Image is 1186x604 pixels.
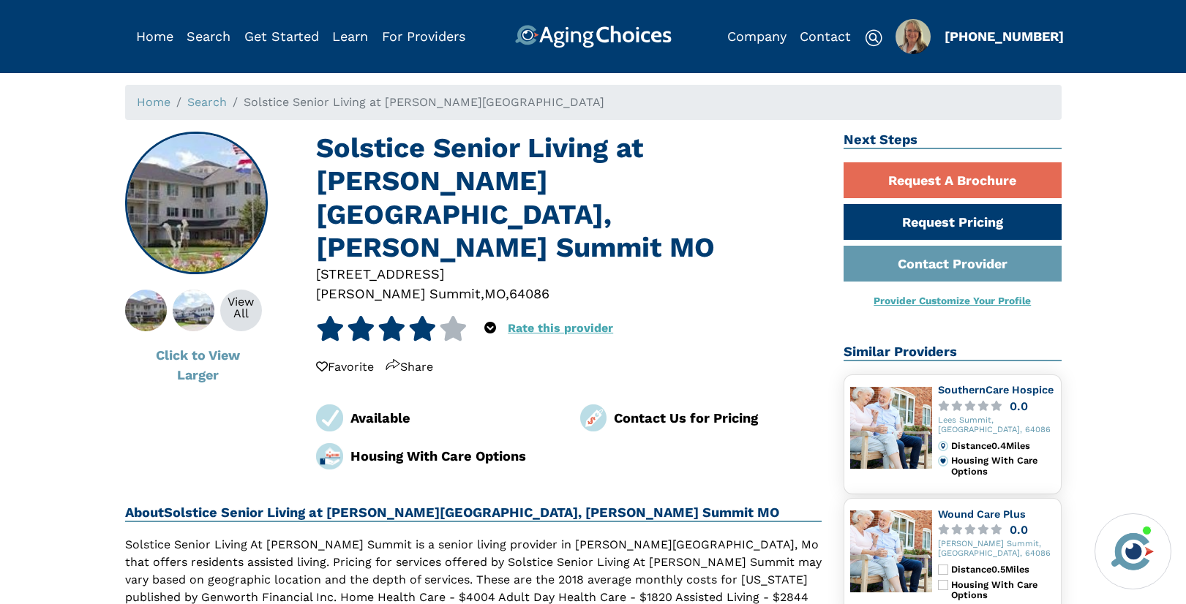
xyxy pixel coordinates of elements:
[316,132,822,264] h1: Solstice Senior Living at [PERSON_NAME][GEOGRAPHIC_DATA], [PERSON_NAME] Summit MO
[938,508,1026,520] a: Wound Care Plus
[137,95,170,109] a: Home
[938,540,1055,559] div: [PERSON_NAME] Summit, [GEOGRAPHIC_DATA], 64086
[945,29,1064,44] a: [PHONE_NUMBER]
[316,286,481,301] span: [PERSON_NAME] Summit
[187,29,230,44] a: Search
[938,456,948,466] img: primary.svg
[938,416,1055,435] div: Lees Summit, [GEOGRAPHIC_DATA], 64086
[514,25,671,48] img: AgingChoices
[506,286,509,301] span: ,
[382,29,465,44] a: For Providers
[332,29,368,44] a: Learn
[951,441,1054,451] div: Distance 0.4 Miles
[938,524,1055,535] a: 0.0
[125,337,271,393] button: Click to View Larger
[157,290,230,331] img: About Solstice Senior Living at Lee’s Summit, Lee’s Summit MO
[244,95,604,109] span: Solstice Senior Living at [PERSON_NAME][GEOGRAPHIC_DATA]
[844,162,1062,198] a: Request A Brochure
[1010,524,1028,535] div: 0.0
[1108,526,1157,576] img: avatar
[316,264,822,284] div: [STREET_ADDRESS]
[126,133,266,273] img: Solstice Senior Living at Lee’s Summit, Lee’s Summit MO
[938,401,1055,412] a: 0.0
[220,296,262,320] div: View All
[1010,401,1028,412] div: 0.0
[484,316,496,341] div: Popover trigger
[896,19,931,54] div: Popover trigger
[125,505,822,522] h2: About Solstice Senior Living at [PERSON_NAME][GEOGRAPHIC_DATA], [PERSON_NAME] Summit MO
[244,29,319,44] a: Get Started
[508,321,613,335] a: Rate this provider
[938,441,948,451] img: distance.svg
[350,446,558,466] div: Housing With Care Options
[727,29,787,44] a: Company
[800,29,851,44] a: Contact
[844,246,1062,282] a: Contact Provider
[187,25,230,48] div: Popover trigger
[844,132,1062,149] h2: Next Steps
[951,456,1054,477] div: Housing With Care Options
[951,580,1054,601] div: Housing With Care Options
[386,358,433,376] div: Share
[874,295,1031,306] a: Provider Customize Your Profile
[136,29,173,44] a: Home
[614,408,822,428] div: Contact Us for Pricing
[125,85,1062,120] nav: breadcrumb
[896,19,931,54] img: 0d6ac745-f77c-4484-9392-b54ca61ede62.jpg
[951,565,1054,575] div: Distance 0.5 Miles
[187,95,227,109] a: Search
[481,286,484,301] span: ,
[844,204,1062,240] a: Request Pricing
[938,384,1054,396] a: SouthernCare Hospice
[509,284,549,303] div: 64086
[109,290,183,331] img: Solstice Senior Living at Lee’s Summit, Lee’s Summit MO
[350,408,558,428] div: Available
[484,286,506,301] span: MO
[865,29,882,47] img: search-icon.svg
[844,344,1062,361] h2: Similar Providers
[316,358,374,376] div: Favorite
